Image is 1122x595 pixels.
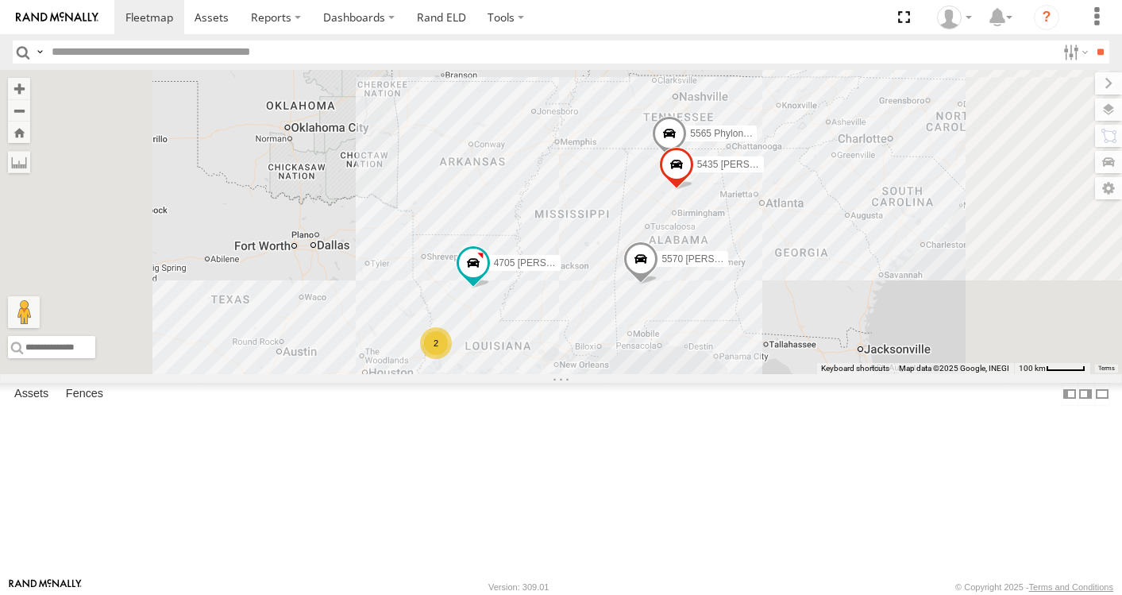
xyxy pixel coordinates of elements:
div: 2 [420,327,452,359]
span: 4705 [PERSON_NAME] [493,257,596,269]
label: Fences [58,383,111,405]
div: © Copyright 2025 - [955,582,1113,592]
label: Dock Summary Table to the Right [1078,383,1093,406]
button: Keyboard shortcuts [821,363,889,374]
label: Map Settings [1095,177,1122,199]
img: rand-logo.svg [16,12,98,23]
label: Search Query [33,41,46,64]
span: Map data ©2025 Google, INEGI [899,364,1009,373]
label: Hide Summary Table [1094,383,1110,406]
i: ? [1034,5,1059,30]
label: Measure [8,151,30,173]
button: Zoom in [8,78,30,99]
div: Scott Ambler [931,6,977,29]
label: Search Filter Options [1057,41,1091,64]
span: 5565 Phylon [PERSON_NAME] [690,128,824,139]
button: Map Scale: 100 km per 46 pixels [1014,363,1090,374]
label: Dock Summary Table to the Left [1062,383,1078,406]
button: Zoom out [8,99,30,122]
a: Terms (opens in new tab) [1098,365,1115,372]
span: 5435 [PERSON_NAME] [696,159,799,170]
a: Visit our Website [9,579,82,595]
button: Zoom Home [8,122,30,143]
a: Terms and Conditions [1029,582,1113,592]
span: 100 km [1019,364,1046,373]
span: 5570 [PERSON_NAME] [661,253,764,265]
label: Assets [6,383,56,405]
button: Drag Pegman onto the map to open Street View [8,296,40,328]
div: Version: 309.01 [488,582,549,592]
